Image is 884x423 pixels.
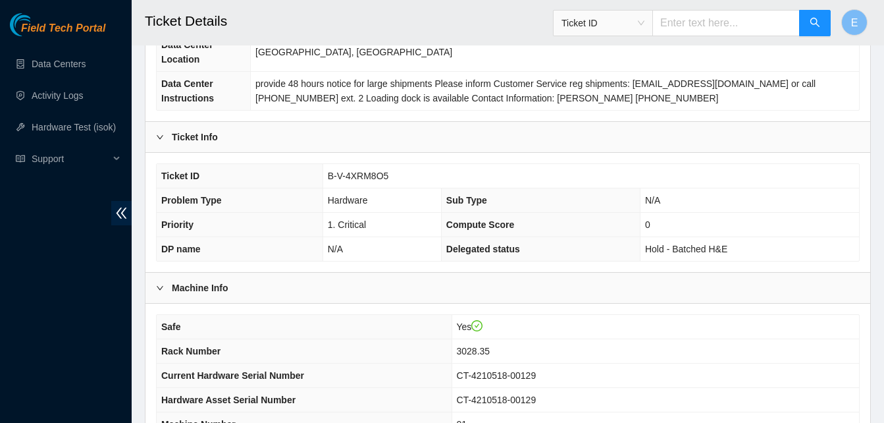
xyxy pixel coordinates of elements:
span: Safe [161,322,181,332]
span: DP name [161,244,201,254]
span: provide 48 hours notice for large shipments Please inform Customer Service reg shipments: [EMAIL_... [255,78,816,103]
div: Machine Info [145,273,870,303]
span: Ticket ID [561,13,644,33]
div: Ticket Info [145,122,870,152]
b: Machine Info [172,281,228,295]
span: Hold - Batched H&E [645,244,727,254]
span: Support [32,146,109,172]
span: double-left [111,201,132,225]
span: 3028.35 [457,346,490,356]
span: right [156,133,164,141]
span: Field Tech Portal [21,22,105,35]
span: Problem Type [161,195,222,206]
span: [GEOGRAPHIC_DATA], [GEOGRAPHIC_DATA] [255,47,452,57]
span: right [156,284,164,292]
img: Akamai Technologies [10,13,66,36]
span: Delegated status [446,244,520,254]
span: search [810,17,820,30]
span: Current Hardware Serial Number [161,370,304,381]
span: 0 [645,219,650,230]
a: Data Centers [32,59,86,69]
span: N/A [328,244,343,254]
a: Activity Logs [32,90,84,101]
span: Yes [457,322,483,332]
button: E [841,9,868,36]
span: Rack Number [161,346,221,356]
a: Akamai TechnologiesField Tech Portal [10,24,105,41]
a: Hardware Test (isok) [32,122,116,132]
span: B-V-4XRM8O5 [328,171,389,181]
b: Ticket Info [172,130,218,144]
span: Hardware Asset Serial Number [161,395,296,405]
input: Enter text here... [652,10,800,36]
button: search [799,10,831,36]
span: Ticket ID [161,171,199,181]
span: 1. Critical [328,219,366,230]
span: Data Center Instructions [161,78,214,103]
span: read [16,154,25,163]
span: check-circle [471,320,483,332]
span: Compute Score [446,219,514,230]
span: Priority [161,219,194,230]
span: Sub Type [446,195,487,206]
span: CT-4210518-00129 [457,370,536,381]
span: E [851,14,858,31]
span: Hardware [328,195,368,206]
span: N/A [645,195,660,206]
span: CT-4210518-00129 [457,395,536,405]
